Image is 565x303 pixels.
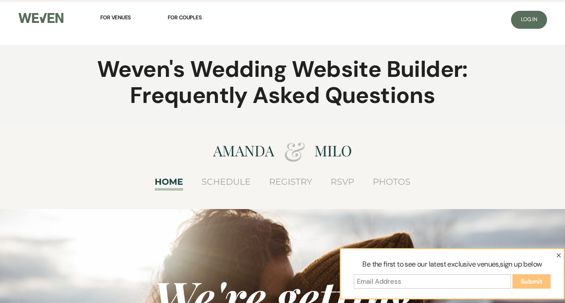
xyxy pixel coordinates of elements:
a: For Venues [100,8,131,27]
span: For Venues [100,14,131,21]
span: sign up below [500,259,542,269]
a: For Couples [168,8,202,27]
input: Submit [512,274,551,289]
input: Email Address [354,274,511,289]
span: Log In [521,16,537,23]
span: For Couples [168,14,202,21]
img: Weven Logo [18,13,63,23]
label: Be the first to see our latest exclusive venues, [346,259,558,274]
h1: Weven's Wedding Website Builder: Frequently Asked Questions [69,57,496,108]
a: Log In [511,11,547,29]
